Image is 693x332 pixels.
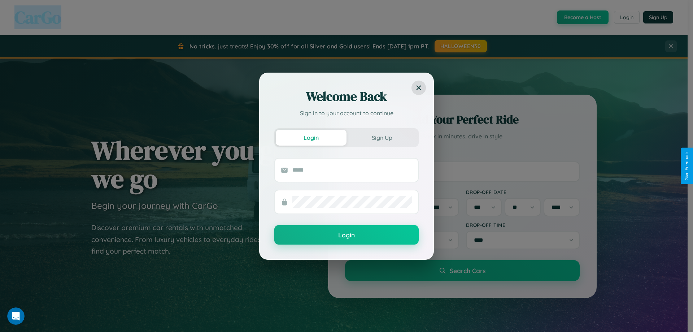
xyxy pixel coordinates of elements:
[274,88,419,105] h2: Welcome Back
[276,130,346,146] button: Login
[684,151,689,181] div: Give Feedback
[346,130,417,146] button: Sign Up
[274,225,419,245] button: Login
[274,109,419,117] p: Sign in to your account to continue
[7,307,25,325] iframe: Intercom live chat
